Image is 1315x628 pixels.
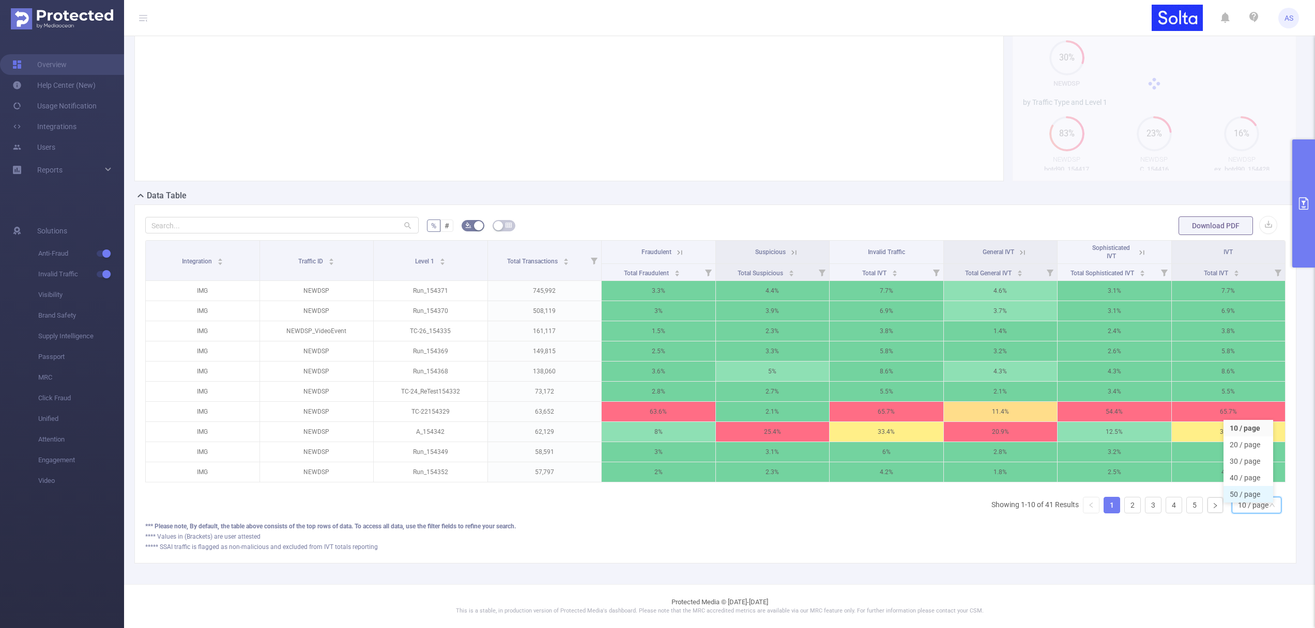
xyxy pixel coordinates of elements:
p: 3.4% [1058,382,1171,401]
p: 7.7% [830,281,943,301]
i: icon: caret-down [674,272,680,275]
div: Sort [1233,269,1240,275]
span: Reports [37,166,63,174]
p: 12.5% [1058,422,1171,442]
p: NEWDSP [260,281,374,301]
li: 2 [1124,497,1141,513]
p: 2.5% [602,341,715,361]
span: Level 1 [415,258,436,265]
li: 10 / page [1224,420,1273,436]
li: Showing 1-10 of 41 Results [991,497,1079,513]
i: Filter menu [1157,264,1171,280]
i: icon: caret-up [440,257,446,260]
i: icon: caret-down [1139,272,1145,275]
span: Total Transactions [507,258,559,265]
p: NEWDSP_VideoEvent [260,321,374,341]
p: 508,119 [488,301,602,321]
p: 8% [602,422,715,442]
p: 4.2% [1172,462,1286,482]
p: 7.7% [1172,281,1286,301]
span: Total Fraudulent [624,270,670,277]
div: *** Please note, By default, the table above consists of the top rows of data. To access all data... [145,522,1286,531]
p: 3.7% [944,301,1058,321]
p: 149,815 [488,341,602,361]
p: 65.7% [1172,402,1286,421]
p: 2.8% [602,382,715,401]
i: icon: caret-down [563,261,569,264]
h2: Data Table [147,190,187,202]
p: 8.6% [1172,362,1286,381]
p: 58,591 [488,442,602,462]
span: Invalid Traffic [38,264,124,285]
span: % [431,222,436,230]
p: 4.3% [1058,362,1171,381]
p: 6.9% [830,301,943,321]
li: 5 [1186,497,1203,513]
p: Run_154371 [374,281,487,301]
i: icon: bg-colors [465,222,471,228]
span: Attention [38,429,124,450]
i: icon: caret-up [1139,269,1145,272]
i: Filter menu [815,264,829,280]
li: 20 / page [1224,436,1273,453]
i: icon: caret-down [892,272,897,275]
i: icon: right [1212,503,1218,509]
span: Sophisticated IVT [1092,244,1130,260]
a: 1 [1104,497,1120,513]
p: 3.1% [1058,301,1171,321]
p: Run_154368 [374,362,487,381]
p: 2.3% [716,462,830,482]
p: 2.8% [944,442,1058,462]
p: NEWDSP [260,422,374,442]
span: Total IVT [862,270,888,277]
p: TC-24_ReTest154332 [374,382,487,401]
p: IMG [146,382,259,401]
span: Total General IVT [965,270,1013,277]
p: 4.2% [830,462,943,482]
p: IMG [146,281,259,301]
div: Sort [439,257,446,263]
i: icon: caret-down [1234,272,1240,275]
span: Click Fraud [38,388,124,409]
p: NEWDSP [260,382,374,401]
p: 5.5% [830,382,943,401]
span: Brand Safety [38,305,124,326]
span: Invalid Traffic [868,248,905,256]
p: 5.8% [830,341,943,361]
p: 4.4% [716,281,830,301]
i: Filter menu [929,264,943,280]
p: IMG [146,402,259,421]
p: 2.3% [716,321,830,341]
i: icon: table [506,222,512,228]
p: 3.3% [716,341,830,361]
p: 1.8% [944,462,1058,482]
div: Sort [1017,269,1023,275]
li: 40 / page [1224,469,1273,486]
p: 5% [716,362,830,381]
p: 54.4% [1058,402,1171,421]
i: icon: left [1088,502,1094,508]
p: 3% [602,301,715,321]
li: 50 / page [1224,486,1273,503]
i: icon: caret-down [788,272,794,275]
span: General IVT [983,248,1014,256]
div: ***** SSAI traffic is flagged as non-malicious and excluded from IVT totals reporting [145,542,1286,552]
a: 5 [1187,497,1202,513]
p: TC-22154329 [374,402,487,421]
button: Download PDF [1179,216,1253,235]
a: Usage Notification [12,96,97,116]
i: Filter menu [1271,264,1285,280]
span: AS [1285,8,1293,28]
i: Filter menu [701,264,715,280]
p: IMG [146,362,259,381]
p: 3.1% [1058,281,1171,301]
p: 3.8% [830,321,943,341]
li: 1 [1104,497,1120,513]
div: Sort [217,257,223,263]
p: IMG [146,341,259,361]
i: icon: caret-down [329,261,334,264]
p: 745,992 [488,281,602,301]
p: NEWDSP [260,462,374,482]
p: Run_154369 [374,341,487,361]
i: icon: caret-up [674,269,680,272]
